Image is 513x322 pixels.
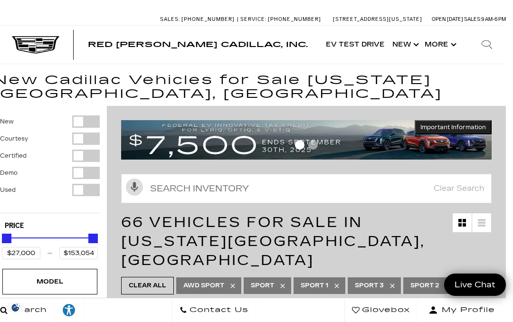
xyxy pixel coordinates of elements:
[5,222,95,230] h5: Price
[88,40,308,49] span: Red [PERSON_NAME] Cadillac, Inc.
[5,303,27,313] section: Click to Open Cookie Consent Modal
[410,280,439,292] span: Sport 2
[160,16,180,22] span: Sales:
[172,298,256,322] a: Contact Us
[2,234,11,243] div: Minimum Price
[268,16,321,22] span: [PHONE_NUMBER]
[444,274,506,296] a: Live Chat
[237,17,323,22] a: Service: [PHONE_NUMBER]
[418,298,506,322] button: Open user profile menu
[183,280,224,292] span: AWD Sport
[295,140,304,150] span: Go to slide 1
[187,303,248,317] span: Contact Us
[88,234,98,243] div: Maximum Price
[308,140,318,150] span: Go to slide 2
[129,280,166,292] span: Clear All
[251,280,274,292] span: Sport
[468,26,506,64] div: Search
[464,16,481,22] span: Sales:
[121,174,492,203] input: Search Inventory
[432,16,463,22] span: Open [DATE]
[453,213,472,232] a: Grid View
[126,179,143,196] svg: Click to toggle on voice search
[121,120,492,160] img: vrp-tax-ending-august-version
[2,247,40,259] input: Minimum
[5,303,27,313] img: Opt-Out Icon
[438,303,495,317] span: My Profile
[355,280,384,292] span: Sport 3
[55,298,84,322] a: Explore your accessibility options
[8,303,47,317] span: Search
[160,17,237,22] a: Sales: [PHONE_NUMBER]
[121,214,425,269] span: 66 Vehicles for Sale in [US_STATE][GEOGRAPHIC_DATA], [GEOGRAPHIC_DATA]
[360,303,410,317] span: Glovebox
[301,280,328,292] span: Sport 1
[59,247,98,259] input: Maximum
[12,36,59,54] img: Cadillac Dark Logo with Cadillac White Text
[389,26,421,64] a: New
[420,123,486,131] span: Important Information
[88,41,308,48] a: Red [PERSON_NAME] Cadillac, Inc.
[55,303,83,317] div: Explore your accessibility options
[344,298,418,322] a: Glovebox
[181,16,235,22] span: [PHONE_NUMBER]
[240,16,266,22] span: Service:
[333,16,422,22] a: [STREET_ADDRESS][US_STATE]
[450,279,500,290] span: Live Chat
[322,26,389,64] a: EV Test Drive
[481,16,506,22] span: 9 AM-6 PM
[26,276,74,287] div: Model
[421,26,458,64] button: More
[2,269,97,294] div: ModelModel
[2,230,98,259] div: Price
